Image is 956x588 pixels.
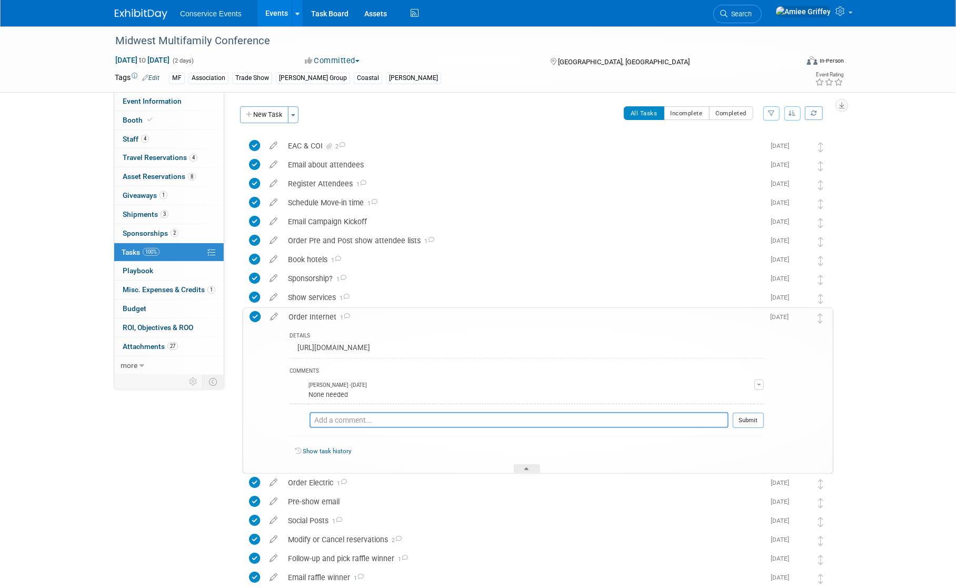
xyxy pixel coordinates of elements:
[276,73,350,84] div: [PERSON_NAME] Group
[775,6,831,17] img: Amiee Griffey
[771,199,794,206] span: [DATE]
[167,342,178,350] span: 27
[123,172,196,181] span: Asset Reservations
[394,556,408,563] span: 1
[141,135,149,143] span: 4
[794,235,808,248] img: Amiee Griffey
[709,106,754,120] button: Completed
[771,536,794,543] span: [DATE]
[114,130,224,148] a: Staff4
[328,518,342,525] span: 1
[290,382,303,395] img: Amiee Griffey
[283,175,764,193] div: Register Attendees
[265,312,283,322] a: edit
[818,161,823,171] i: Move task
[818,479,823,489] i: Move task
[770,313,794,321] span: [DATE]
[818,536,823,546] i: Move task
[771,294,794,301] span: [DATE]
[283,569,764,586] div: Email raffle winner
[794,216,808,230] img: Amiee Griffey
[188,173,196,181] span: 8
[190,154,197,162] span: 4
[264,293,283,302] a: edit
[143,248,160,256] span: 100%
[728,10,752,18] span: Search
[818,237,823,247] i: Move task
[327,257,341,264] span: 1
[771,517,794,524] span: [DATE]
[421,238,434,245] span: 1
[283,194,764,212] div: Schedule Move-in time
[114,167,224,186] a: Asset Reservations8
[264,535,283,544] a: edit
[264,141,283,151] a: edit
[240,106,288,123] button: New Task
[818,555,823,565] i: Move task
[264,255,283,264] a: edit
[290,366,764,377] div: COMMENTS
[818,498,823,508] i: Move task
[114,318,224,337] a: ROI, Objectives & ROO
[771,180,794,187] span: [DATE]
[624,106,664,120] button: All Tasks
[818,574,823,584] i: Move task
[264,160,283,170] a: edit
[115,9,167,19] img: ExhibitDay
[123,304,146,313] span: Budget
[264,198,283,207] a: edit
[333,276,346,283] span: 1
[161,210,168,218] span: 3
[301,55,364,66] button: Committed
[794,311,808,325] img: Amiee Griffey
[123,116,155,124] span: Booth
[114,243,224,262] a: Tasks100%
[264,497,283,506] a: edit
[123,135,149,143] span: Staff
[169,73,185,84] div: MF
[123,97,182,105] span: Event Information
[805,106,823,120] a: Refresh
[771,142,794,150] span: [DATE]
[264,573,283,582] a: edit
[819,57,844,65] div: In-Person
[137,56,147,64] span: to
[290,332,764,341] div: DETAILS
[264,179,283,188] a: edit
[794,572,808,585] img: Amiee Griffey
[308,382,367,389] span: [PERSON_NAME] - [DATE]
[664,106,710,120] button: Incomplete
[114,356,224,375] a: more
[283,137,764,155] div: EAC & COI
[354,73,382,84] div: Coastal
[114,262,224,280] a: Playbook
[142,74,160,82] a: Edit
[771,498,794,505] span: [DATE]
[771,256,794,263] span: [DATE]
[121,361,137,370] span: more
[283,156,764,174] div: Email about attendees
[264,516,283,525] a: edit
[264,478,283,487] a: edit
[123,153,197,162] span: Travel Reservations
[350,575,364,582] span: 1
[771,555,794,562] span: [DATE]
[114,337,224,356] a: Attachments27
[794,553,808,566] img: Amiee Griffey
[203,375,224,388] td: Toggle Event Tabs
[807,56,818,65] img: Format-Inperson.png
[114,224,224,243] a: Sponsorships2
[122,248,160,256] span: Tasks
[114,300,224,318] a: Budget
[283,251,764,268] div: Book hotels
[818,199,823,209] i: Move task
[264,274,283,283] a: edit
[333,480,347,487] span: 1
[283,213,764,231] div: Email Campaign Kickoff
[264,217,283,226] a: edit
[334,143,345,150] span: 2
[147,117,153,123] i: Booth reservation complete
[794,515,808,529] img: Monica Barnson
[733,413,764,428] button: Submit
[818,180,823,190] i: Move task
